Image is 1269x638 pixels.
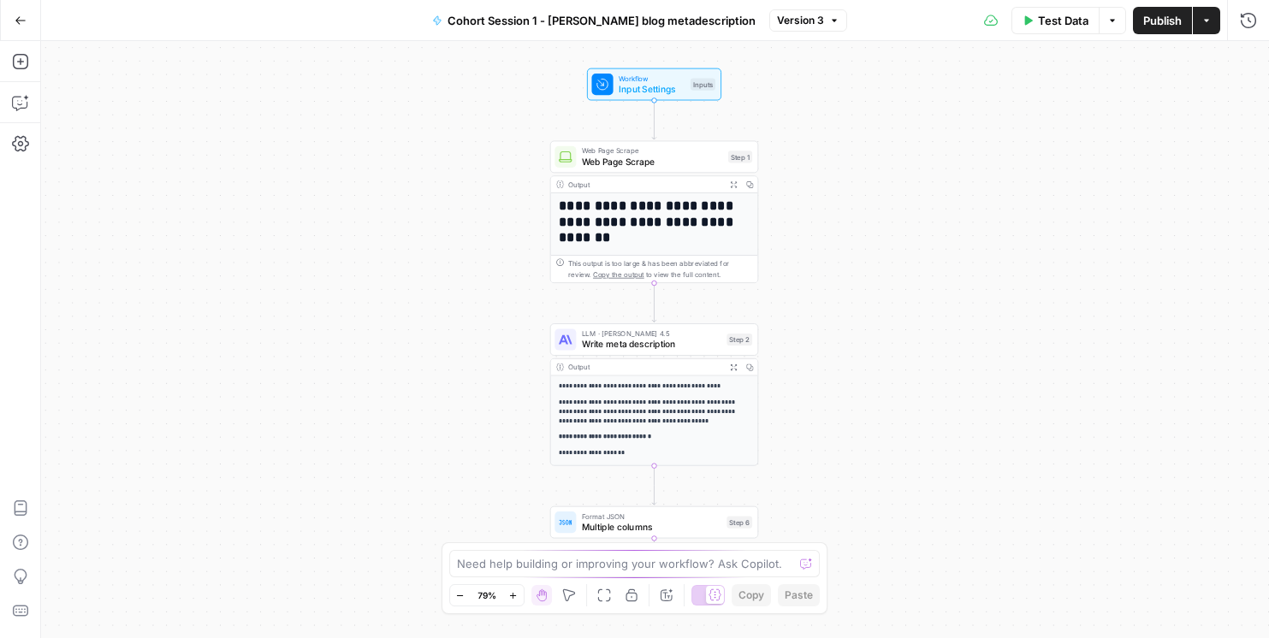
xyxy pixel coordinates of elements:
[582,338,721,351] span: Write meta description
[1011,7,1099,34] button: Test Data
[550,506,758,539] div: Format JSONMultiple columnsStep 6
[422,7,766,34] button: Cohort Session 1 - [PERSON_NAME] blog metadescription
[726,517,752,529] div: Step 6
[1133,7,1192,34] button: Publish
[582,155,723,168] span: Web Page Scrape
[732,584,771,606] button: Copy
[726,334,752,346] div: Step 2
[691,79,715,91] div: Inputs
[582,145,723,157] span: Web Page Scrape
[778,584,820,606] button: Paste
[652,283,656,322] g: Edge from step_1 to step_2
[568,258,752,280] div: This output is too large & has been abbreviated for review. to view the full content.
[568,362,721,373] div: Output
[652,466,656,505] g: Edge from step_2 to step_6
[568,179,721,190] div: Output
[582,328,721,340] span: LLM · [PERSON_NAME] 4.5
[1038,12,1088,29] span: Test Data
[652,100,656,139] g: Edge from start to step_1
[582,511,721,522] span: Format JSON
[619,82,685,96] span: Input Settings
[582,520,721,534] span: Multiple columns
[738,588,764,603] span: Copy
[448,12,756,29] span: Cohort Session 1 - [PERSON_NAME] blog metadescription
[777,13,824,28] span: Version 3
[785,588,813,603] span: Paste
[769,9,847,32] button: Version 3
[728,151,752,162] div: Step 1
[550,68,758,101] div: WorkflowInput SettingsInputs
[1143,12,1182,29] span: Publish
[593,270,644,278] span: Copy the output
[477,588,496,602] span: 79%
[619,73,685,84] span: Workflow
